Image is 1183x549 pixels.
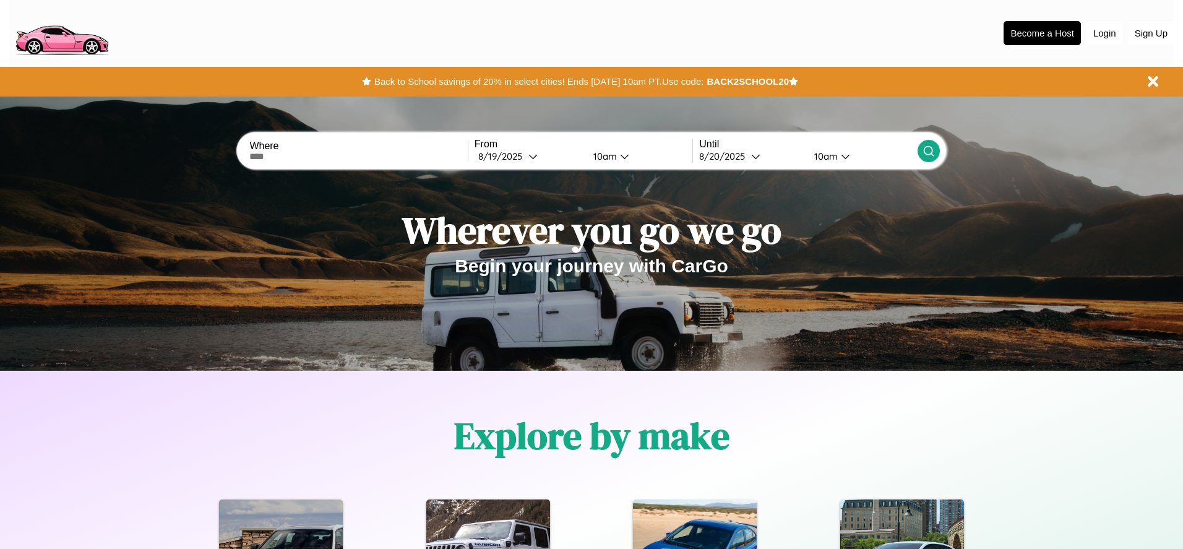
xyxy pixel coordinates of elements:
label: From [475,139,692,150]
h1: Explore by make [454,410,729,461]
label: Where [249,140,467,152]
button: Become a Host [1004,21,1081,45]
button: Sign Up [1129,22,1174,45]
b: BACK2SCHOOL20 [707,76,789,87]
div: 8 / 20 / 2025 [699,150,751,162]
button: 8/19/2025 [475,150,583,163]
div: 8 / 19 / 2025 [478,150,528,162]
button: Login [1087,22,1122,45]
div: 10am [587,150,620,162]
img: logo [9,6,114,58]
button: Back to School savings of 20% in select cities! Ends [DATE] 10am PT.Use code: [371,73,707,90]
button: 10am [583,150,692,163]
div: 10am [808,150,841,162]
label: Until [699,139,917,150]
button: 10am [804,150,917,163]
